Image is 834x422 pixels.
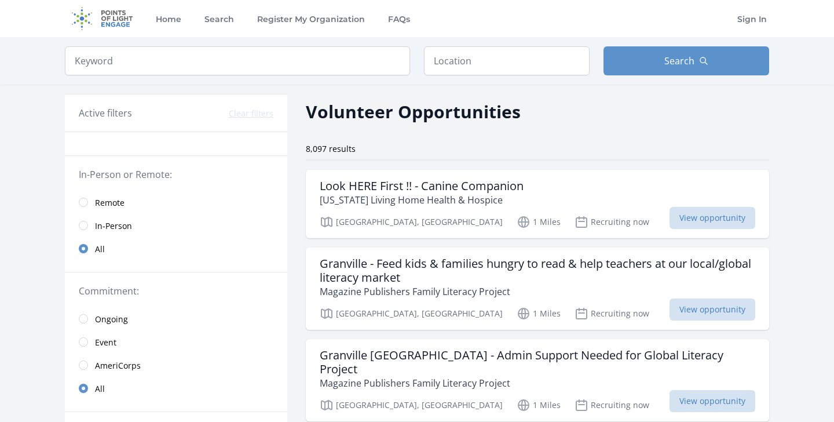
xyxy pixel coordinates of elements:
span: Search [664,54,694,68]
h2: Volunteer Opportunities [306,99,521,125]
p: Recruiting now [575,307,649,321]
p: [GEOGRAPHIC_DATA], [GEOGRAPHIC_DATA] [320,215,503,229]
a: In-Person [65,214,287,237]
a: All [65,237,287,260]
p: Magazine Publishers Family Literacy Project [320,285,755,299]
span: View opportunity [670,390,755,412]
button: Clear filters [229,108,273,119]
a: Look HERE First !! - Canine Companion [US_STATE] Living Home Health & Hospice [GEOGRAPHIC_DATA], ... [306,170,769,238]
span: Event [95,337,116,348]
a: Ongoing [65,307,287,330]
h3: Granville - Feed kids & families hungry to read & help teachers at our local/global literacy market [320,257,755,285]
span: 8,097 results [306,143,356,154]
span: All [95,243,105,255]
p: Recruiting now [575,398,649,412]
span: In-Person [95,220,132,232]
a: AmeriCorps [65,354,287,377]
p: 1 Miles [517,215,561,229]
legend: Commitment: [79,284,273,298]
input: Keyword [65,46,410,75]
p: [GEOGRAPHIC_DATA], [GEOGRAPHIC_DATA] [320,398,503,412]
span: AmeriCorps [95,360,141,372]
p: 1 Miles [517,307,561,321]
legend: In-Person or Remote: [79,168,273,181]
p: Recruiting now [575,215,649,229]
h3: Granville [GEOGRAPHIC_DATA] - Admin Support Needed for Global Literacy Project [320,348,755,376]
p: [US_STATE] Living Home Health & Hospice [320,193,524,207]
span: View opportunity [670,207,755,229]
a: Granville [GEOGRAPHIC_DATA] - Admin Support Needed for Global Literacy Project Magazine Publisher... [306,339,769,421]
span: View opportunity [670,299,755,321]
a: All [65,377,287,400]
span: All [95,383,105,395]
p: 1 Miles [517,398,561,412]
a: Granville - Feed kids & families hungry to read & help teachers at our local/global literacy mark... [306,248,769,330]
input: Location [424,46,590,75]
button: Search [603,46,769,75]
h3: Active filters [79,106,132,120]
p: [GEOGRAPHIC_DATA], [GEOGRAPHIC_DATA] [320,307,503,321]
p: Magazine Publishers Family Literacy Project [320,376,755,390]
span: Remote [95,197,125,209]
a: Remote [65,191,287,214]
a: Event [65,330,287,354]
span: Ongoing [95,314,128,325]
h3: Look HERE First !! - Canine Companion [320,179,524,193]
